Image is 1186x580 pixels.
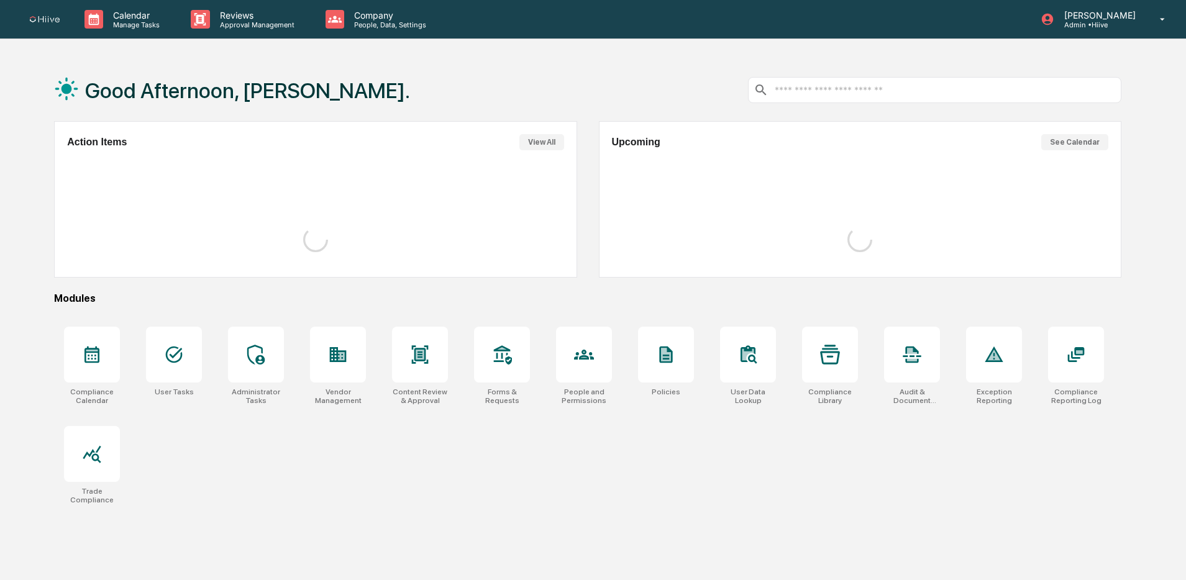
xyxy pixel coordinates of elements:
p: Company [344,10,432,20]
p: Reviews [210,10,301,20]
p: People, Data, Settings [344,20,432,29]
div: Vendor Management [310,387,366,405]
div: Compliance Reporting Log [1048,387,1104,405]
div: Trade Compliance [64,487,120,504]
img: logo [30,16,60,23]
h2: Upcoming [612,137,660,148]
div: People and Permissions [556,387,612,405]
div: User Tasks [155,387,194,396]
div: Content Review & Approval [392,387,448,405]
p: Approval Management [210,20,301,29]
div: Compliance Library [802,387,858,405]
button: View All [519,134,564,150]
div: Compliance Calendar [64,387,120,405]
h1: Good Afternoon, [PERSON_NAME]. [85,78,410,103]
div: Administrator Tasks [228,387,284,405]
div: User Data Lookup [720,387,776,405]
div: Policies [652,387,680,396]
div: Modules [54,292,1121,304]
p: Manage Tasks [103,20,166,29]
h2: Action Items [67,137,127,148]
div: Exception Reporting [966,387,1022,405]
p: [PERSON_NAME] [1054,10,1142,20]
button: See Calendar [1041,134,1108,150]
div: Audit & Document Logs [884,387,940,405]
p: Admin • Hiive [1054,20,1142,29]
p: Calendar [103,10,166,20]
div: Forms & Requests [474,387,530,405]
